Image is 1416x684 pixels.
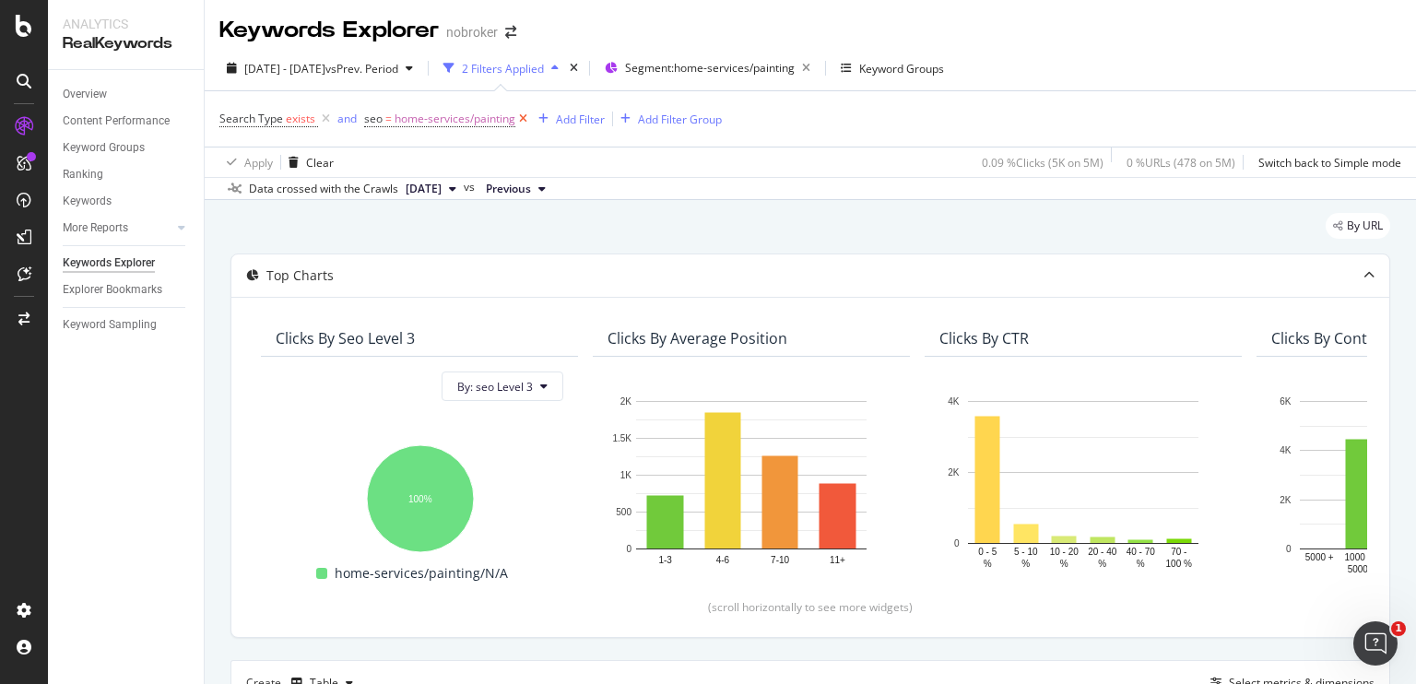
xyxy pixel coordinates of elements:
text: % [1137,559,1145,569]
button: Apply [219,147,273,177]
span: home-services/painting/N/A [335,562,508,584]
span: vs [464,179,478,195]
button: Add Filter Group [613,108,722,130]
div: Clicks By Average Position [608,329,787,348]
span: = [385,111,392,126]
div: times [566,59,582,77]
text: 0 [626,544,631,554]
svg: A chart. [276,436,563,555]
div: Keyword Sampling [63,315,157,335]
div: nobroker [446,23,498,41]
div: Content Performance [63,112,170,131]
text: 2K [948,467,960,478]
div: Ranking [63,165,103,184]
a: Keywords [63,192,191,211]
div: Switch back to Simple mode [1258,155,1401,171]
div: Explorer Bookmarks [63,280,162,300]
div: Keywords Explorer [219,15,439,46]
text: 100 % [1166,559,1192,569]
svg: A chart. [608,392,895,577]
text: 1K [620,470,632,480]
text: % [1021,559,1030,569]
div: Clicks By seo Level 3 [276,329,415,348]
div: Keyword Groups [63,138,145,158]
button: [DATE] - [DATE]vsPrev. Period [219,53,420,83]
span: home-services/painting [395,106,515,132]
span: vs Prev. Period [325,61,398,77]
div: Overview [63,85,107,104]
div: RealKeywords [63,33,189,54]
a: Keyword Sampling [63,315,191,335]
div: and [337,111,357,126]
span: [DATE] - [DATE] [244,61,325,77]
button: By: seo Level 3 [442,371,563,401]
div: Apply [244,155,273,171]
div: Data crossed with the Crawls [249,181,398,197]
text: 500 [616,507,631,517]
div: (scroll horizontally to see more widgets) [254,599,1367,615]
text: % [1060,559,1068,569]
text: 4K [948,396,960,407]
a: Keywords Explorer [63,254,191,273]
iframe: Intercom live chat [1353,621,1398,666]
a: More Reports [63,218,172,238]
span: Previous [486,181,531,197]
text: 4K [1280,446,1292,456]
text: 1-3 [658,555,672,565]
button: and [337,110,357,127]
text: 2K [620,396,632,407]
div: More Reports [63,218,128,238]
text: 10 - 20 [1050,547,1080,557]
text: 0 [954,538,960,548]
text: 4-6 [716,555,730,565]
text: 70 - [1171,547,1186,557]
text: 6K [1280,396,1292,407]
text: 2K [1280,495,1292,505]
div: Keywords [63,192,112,211]
div: Clear [306,155,334,171]
div: 2 Filters Applied [462,61,544,77]
div: Clicks By CTR [939,329,1029,348]
button: Switch back to Simple mode [1251,147,1401,177]
text: 7-10 [771,555,789,565]
div: 0 % URLs ( 478 on 5M ) [1127,155,1235,171]
text: 40 - 70 [1127,547,1156,557]
button: Keyword Groups [833,53,951,83]
a: Explorer Bookmarks [63,280,191,300]
span: Segment: home-services/painting [625,60,795,76]
div: Add Filter Group [638,112,722,127]
span: seo [364,111,383,126]
text: 0 - 5 [978,547,997,557]
span: 2025 Sep. 1st [406,181,442,197]
div: 0.09 % Clicks ( 5K on 5M ) [982,155,1103,171]
button: Segment:home-services/painting [597,53,818,83]
a: Ranking [63,165,191,184]
div: arrow-right-arrow-left [505,26,516,39]
div: Top Charts [266,266,334,285]
button: Previous [478,178,553,200]
span: exists [286,111,315,126]
text: 11+ [830,555,845,565]
text: 1.5K [612,433,631,443]
text: % [1098,559,1106,569]
text: 5 - 10 [1014,547,1038,557]
svg: A chart. [939,392,1227,571]
text: 5000 [1348,564,1369,574]
text: 100% [408,494,432,504]
span: 1 [1391,621,1406,636]
a: Content Performance [63,112,191,131]
span: By URL [1347,220,1383,231]
span: Search Type [219,111,283,126]
button: Clear [281,147,334,177]
text: 1000 - [1345,552,1371,562]
text: 0 [1286,544,1292,554]
text: 5000 + [1305,552,1334,562]
button: [DATE] [398,178,464,200]
span: By: seo Level 3 [457,379,533,395]
div: Analytics [63,15,189,33]
div: Keyword Groups [859,61,944,77]
a: Keyword Groups [63,138,191,158]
